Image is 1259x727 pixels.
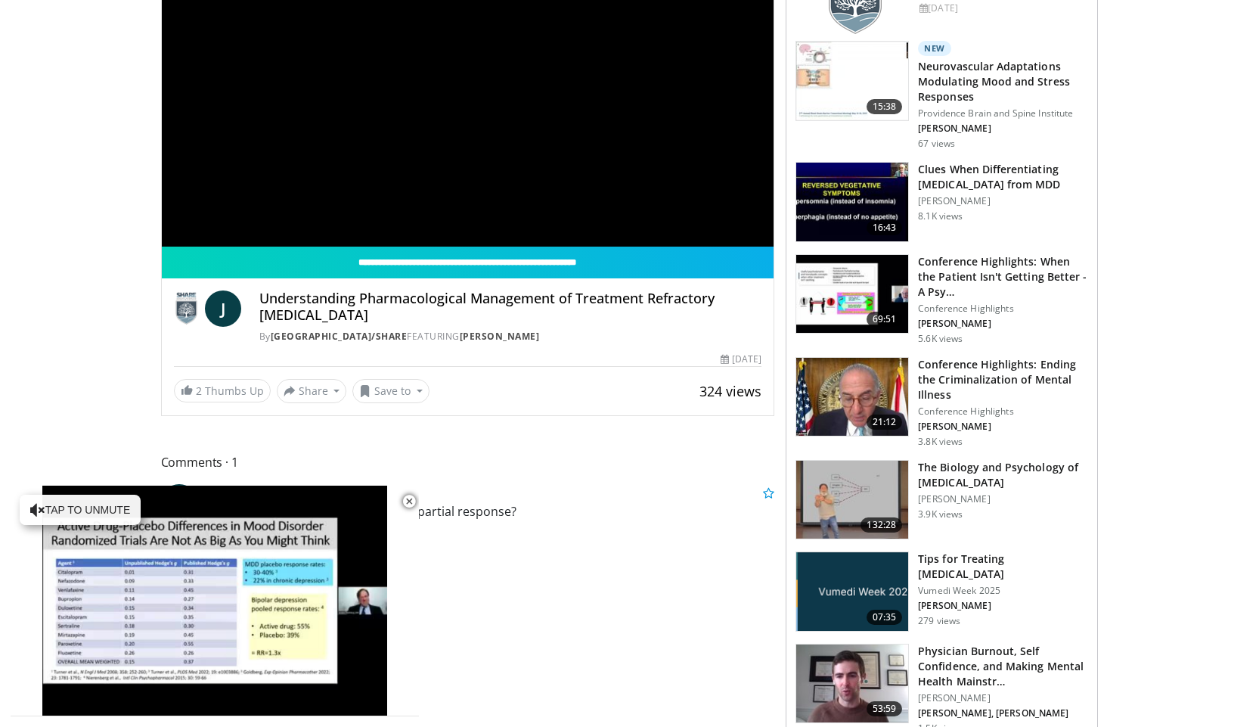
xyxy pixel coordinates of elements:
span: 324 views [699,382,761,400]
a: [PERSON_NAME] [206,485,300,502]
h4: Understanding Pharmacological Management of Treatment Refractory [MEDICAL_DATA] [259,290,762,323]
p: 67 views [918,138,955,150]
span: 16:43 [867,220,903,235]
p: [PERSON_NAME] [918,123,1088,135]
h3: Neurovascular Adaptations Modulating Mood and Stress Responses [918,59,1088,104]
a: 15:38 New Neurovascular Adaptations Modulating Mood and Stress Responses Providence Brain and Spi... [795,41,1088,150]
span: 132:28 [861,517,902,533]
p: Providence Brain and Spine Institute [918,107,1088,120]
p: 279 views [918,615,960,627]
h3: Tips for Treating [MEDICAL_DATA] [918,551,1088,582]
p: Vumedi Week 2025 [918,585,1088,597]
p: Treatment resistant, but what about partial response? [206,502,775,520]
div: By FEATURING [259,330,762,343]
p: [PERSON_NAME] [918,195,1088,207]
a: [GEOGRAPHIC_DATA]/SHARE [271,330,408,343]
a: 21:12 Conference Highlights: Ending the Criminalization of Mental Illness Conference Highlights [... [795,357,1088,448]
span: 21:12 [867,415,903,430]
h3: The Biology and Psychology of [MEDICAL_DATA] [918,460,1088,490]
video-js: Video Player [11,486,419,716]
img: 1419e6f0-d69a-482b-b3ae-1573189bf46e.150x105_q85_crop-smart_upscale.jpg [796,358,908,437]
span: 15:38 [867,99,903,114]
p: [PERSON_NAME], [PERSON_NAME] [918,707,1088,719]
p: [PERSON_NAME] [918,421,1088,433]
span: 53:59 [867,701,903,716]
span: 2 [196,384,202,398]
img: f9e3f9ac-65e5-4687-ad3f-59c0a5c287bd.png.150x105_q85_crop-smart_upscale.png [796,552,908,631]
button: Save to [352,379,429,403]
img: Silver Hill Hospital/SHARE [174,290,199,327]
div: [DATE] [919,2,1085,15]
div: [DATE] [721,353,761,366]
a: 69:51 Conference Highlights: When the Patient Isn't Getting Better - A Psy… Conference Highlights... [795,254,1088,345]
button: Tap to unmute [20,495,141,525]
p: Conference Highlights [918,303,1088,315]
a: G [161,484,197,520]
a: 07:35 Tips for Treating [MEDICAL_DATA] Vumedi Week 2025 [PERSON_NAME] 279 views [795,551,1088,632]
h3: Conference Highlights: When the Patient Isn't Getting Better - A Psy… [918,254,1088,300]
a: J [205,290,241,327]
button: Close [394,486,424,517]
p: [PERSON_NAME] [918,692,1088,704]
h3: Conference Highlights: Ending the Criminalization of Mental Illness [918,357,1088,402]
a: 132:28 The Biology and Psychology of [MEDICAL_DATA] [PERSON_NAME] 3.9K views [795,460,1088,540]
p: [PERSON_NAME] [918,493,1088,505]
span: Comments 1 [161,452,775,472]
p: 8.1K views [918,210,963,222]
p: 3.9K views [918,508,963,520]
p: Conference Highlights [918,405,1088,418]
a: 2 Thumbs Up [174,379,271,402]
img: 4362ec9e-0993-4580-bfd4-8e18d57e1d49.150x105_q85_crop-smart_upscale.jpg [796,255,908,334]
p: 3.8K views [918,436,963,448]
span: 69:51 [867,312,903,327]
span: 07:35 [867,610,903,625]
img: a6520382-d332-4ed3-9891-ee688fa49237.150x105_q85_crop-smart_upscale.jpg [796,163,908,241]
a: [PERSON_NAME] [460,330,540,343]
h3: Physician Burnout, Self Confidence, and Making Mental Health Mainstr… [918,644,1088,689]
p: New [918,41,951,56]
p: 5.6K views [918,333,963,345]
p: [PERSON_NAME] [918,600,1088,612]
button: Share [277,379,347,403]
img: 4562edde-ec7e-4758-8328-0659f7ef333d.150x105_q85_crop-smart_upscale.jpg [796,42,908,120]
img: f8311eb0-496c-457e-baaa-2f3856724dd4.150x105_q85_crop-smart_upscale.jpg [796,461,908,539]
p: [PERSON_NAME] [918,318,1088,330]
h3: Clues When Differentiating [MEDICAL_DATA] from MDD [918,162,1088,192]
img: f21cf13f-4cab-47f8-a835-096779295739.150x105_q85_crop-smart_upscale.jpg [796,645,908,723]
a: 16:43 Clues When Differentiating [MEDICAL_DATA] from MDD [PERSON_NAME] 8.1K views [795,162,1088,242]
